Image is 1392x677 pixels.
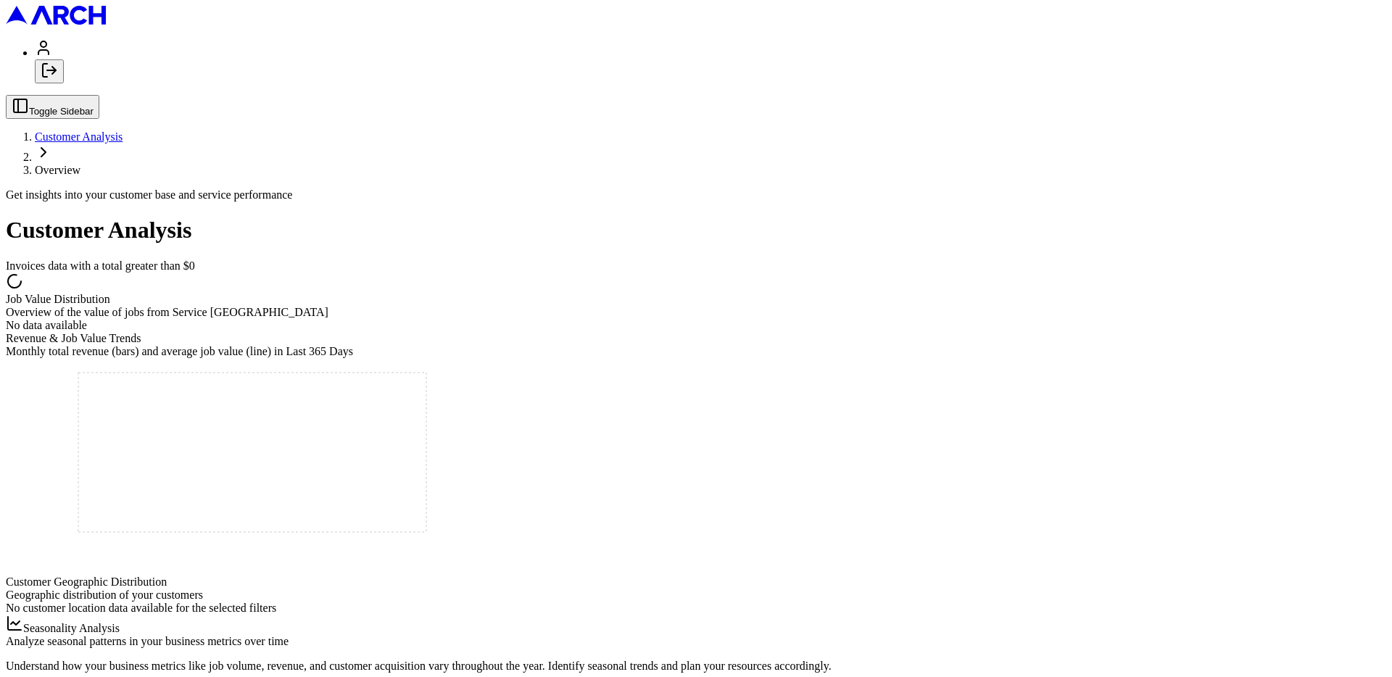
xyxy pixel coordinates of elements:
[6,188,1386,202] div: Get insights into your customer base and service performance
[6,602,1386,615] div: No customer location data available for the selected filters
[35,164,80,176] span: Overview
[35,59,64,83] button: Log out
[6,635,1386,648] div: Analyze seasonal patterns in your business metrics over time
[6,306,1386,319] div: Overview of the value of jobs from Service [GEOGRAPHIC_DATA]
[6,95,99,119] button: Toggle Sidebar
[6,576,1386,589] div: Customer Geographic Distribution
[6,259,1386,273] div: Invoices data with a total greater than $0
[6,615,1386,635] div: Seasonality Analysis
[35,130,123,143] a: Customer Analysis
[6,345,1386,358] div: Monthly total revenue (bars) and average job value (line) in Last 365 Days
[6,130,1386,177] nav: breadcrumb
[29,106,94,117] span: Toggle Sidebar
[6,217,1386,244] h1: Customer Analysis
[6,332,1386,345] div: Revenue & Job Value Trends
[6,319,1386,332] div: No data available
[6,660,1386,673] p: Understand how your business metrics like job volume, revenue, and customer acquisition vary thro...
[6,589,1386,602] div: Geographic distribution of your customers
[6,293,1386,306] div: Job Value Distribution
